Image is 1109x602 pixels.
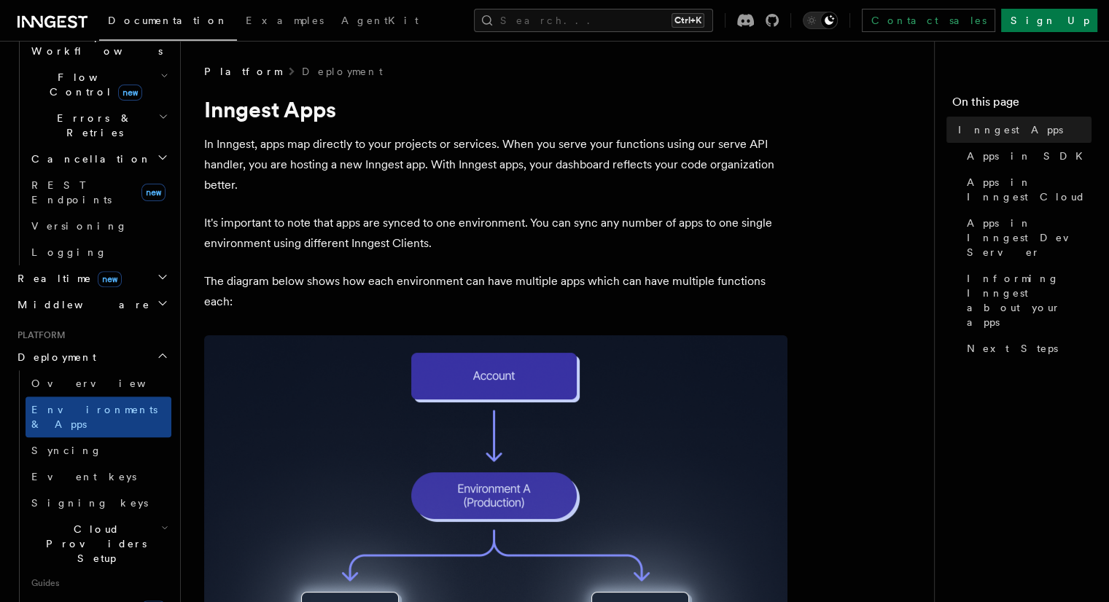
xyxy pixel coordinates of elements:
[108,15,228,26] span: Documentation
[961,169,1092,210] a: Apps in Inngest Cloud
[961,143,1092,169] a: Apps in SDK
[31,445,102,456] span: Syncing
[12,350,96,364] span: Deployment
[204,96,787,122] h1: Inngest Apps
[204,271,787,312] p: The diagram below shows how each environment can have multiple apps which can have multiple funct...
[26,213,171,239] a: Versioning
[961,210,1092,265] a: Apps in Inngest Dev Server
[12,265,171,292] button: Realtimenew
[12,271,122,286] span: Realtime
[26,516,171,571] button: Cloud Providers Setup
[967,149,1092,163] span: Apps in SDK
[341,15,419,26] span: AgentKit
[961,335,1092,361] a: Next Steps
[12,292,171,318] button: Middleware
[31,246,107,258] span: Logging
[803,12,838,29] button: Toggle dark mode
[1001,9,1097,32] a: Sign Up
[12,344,171,370] button: Deployment
[26,396,171,437] a: Environments & Apps
[26,70,160,99] span: Flow Control
[26,490,171,516] a: Signing keys
[474,9,713,32] button: Search...Ctrl+K
[31,471,136,482] span: Event keys
[952,117,1092,143] a: Inngest Apps
[31,497,148,509] span: Signing keys
[967,216,1092,259] span: Apps in Inngest Dev Server
[204,64,281,79] span: Platform
[26,172,171,213] a: REST Endpointsnew
[26,111,158,140] span: Errors & Retries
[26,571,171,595] span: Guides
[31,378,182,389] span: Overview
[98,271,122,287] span: new
[302,64,383,79] a: Deployment
[26,522,161,566] span: Cloud Providers Setup
[862,9,995,32] a: Contact sales
[31,220,128,232] span: Versioning
[26,146,171,172] button: Cancellation
[246,15,324,26] span: Examples
[204,134,787,195] p: In Inngest, apps map directly to your projects or services. When you serve your functions using o...
[967,341,1058,356] span: Next Steps
[12,329,66,341] span: Platform
[99,4,237,41] a: Documentation
[26,239,171,265] a: Logging
[672,13,704,28] kbd: Ctrl+K
[31,404,157,430] span: Environments & Apps
[967,175,1092,204] span: Apps in Inngest Cloud
[961,265,1092,335] a: Informing Inngest about your apps
[967,271,1092,329] span: Informing Inngest about your apps
[141,184,166,201] span: new
[118,85,142,101] span: new
[31,179,112,206] span: REST Endpoints
[26,23,171,64] button: Steps & Workflows
[204,213,787,254] p: It's important to note that apps are synced to one environment. You can sync any number of apps t...
[26,64,171,105] button: Flow Controlnew
[237,4,332,39] a: Examples
[26,152,152,166] span: Cancellation
[12,297,150,312] span: Middleware
[26,370,171,396] a: Overview
[26,105,171,146] button: Errors & Retries
[26,464,171,490] a: Event keys
[958,122,1063,137] span: Inngest Apps
[26,437,171,464] a: Syncing
[952,93,1092,117] h4: On this page
[26,29,163,58] span: Steps & Workflows
[332,4,427,39] a: AgentKit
